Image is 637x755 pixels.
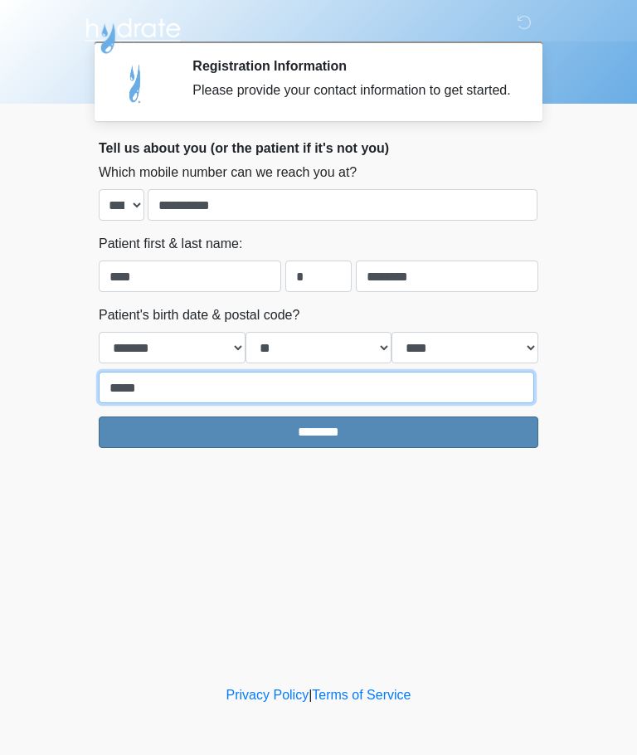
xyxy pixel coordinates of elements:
[111,58,161,108] img: Agent Avatar
[99,234,242,254] label: Patient first & last name:
[99,305,299,325] label: Patient's birth date & postal code?
[99,140,538,156] h2: Tell us about you (or the patient if it's not you)
[312,688,411,702] a: Terms of Service
[82,12,183,55] img: Hydrate IV Bar - Arcadia Logo
[192,80,513,100] div: Please provide your contact information to get started.
[99,163,357,183] label: Which mobile number can we reach you at?
[309,688,312,702] a: |
[226,688,309,702] a: Privacy Policy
